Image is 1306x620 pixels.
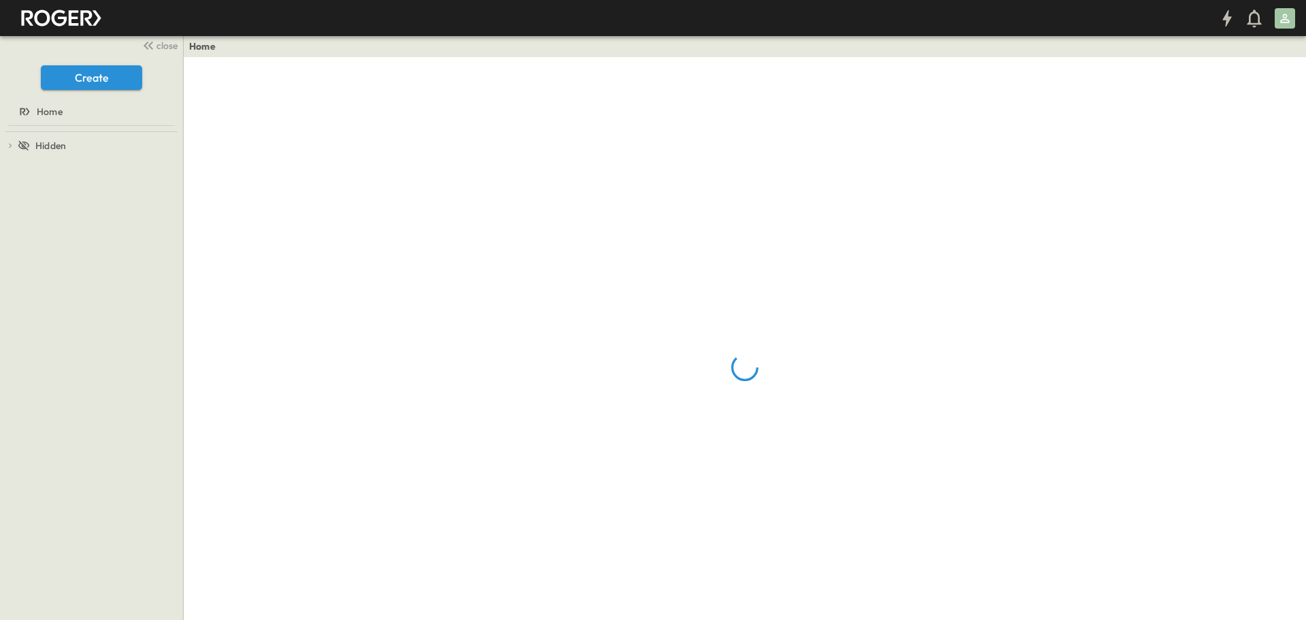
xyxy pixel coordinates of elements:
[35,139,66,152] span: Hidden
[189,39,224,53] nav: breadcrumbs
[137,35,180,54] button: close
[3,102,178,121] a: Home
[37,105,63,118] span: Home
[156,39,178,52] span: close
[41,65,142,90] button: Create
[189,39,216,53] a: Home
